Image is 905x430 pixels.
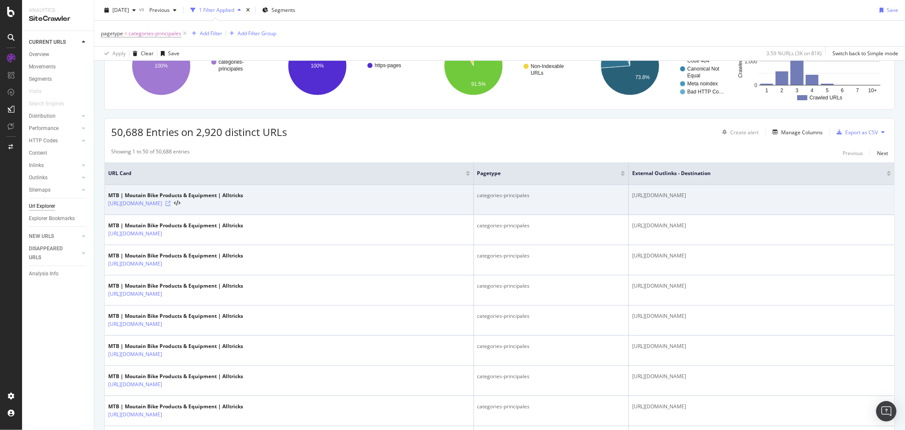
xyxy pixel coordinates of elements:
[477,373,625,380] div: categories-principales
[29,14,87,24] div: SiteCrawler
[139,6,146,13] span: vs
[29,161,44,170] div: Inlinks
[877,148,888,158] button: Next
[168,50,179,57] div: Save
[155,63,168,69] text: 100%
[843,148,863,158] button: Previous
[632,342,891,350] div: [URL][DOMAIN_NAME]
[311,63,324,69] text: 100%
[687,66,720,72] text: Canonical Not
[101,3,139,17] button: [DATE]
[29,7,87,14] div: Analytics
[845,129,878,136] div: Export as CSV
[737,45,743,78] text: Crawled URLs
[219,59,244,65] text: categories-
[477,312,625,320] div: categories-principales
[108,170,464,177] span: URL Card
[829,47,898,60] button: Switch back to Simple mode
[244,6,252,14] div: times
[111,148,190,158] div: Showing 1 to 50 of 50,688 entries
[124,30,127,37] span: =
[730,129,759,136] div: Create alert
[841,88,844,93] text: 6
[29,244,79,262] a: DISAPPEARED URLS
[108,410,162,419] a: [URL][DOMAIN_NAME]
[29,75,88,84] a: Segments
[108,320,162,328] a: [URL][DOMAIN_NAME]
[876,3,898,17] button: Save
[29,161,79,170] a: Inlinks
[687,73,700,79] text: Equal
[272,6,295,14] span: Segments
[687,81,718,87] text: Meta noindex
[29,99,64,108] div: Search Engines
[632,222,891,229] div: [URL][DOMAIN_NAME]
[843,150,863,157] div: Previous
[810,95,842,101] text: Crawled URLs
[267,29,419,103] svg: A chart.
[200,30,222,37] div: Add Filter
[29,202,88,211] a: Url Explorer
[29,232,79,241] a: NEW URLS
[719,125,759,139] button: Create alert
[29,62,88,71] a: Movements
[238,30,276,37] div: Add Filter Group
[29,75,52,84] div: Segments
[826,88,829,93] text: 5
[108,350,162,359] a: [URL][DOMAIN_NAME]
[632,252,891,260] div: [URL][DOMAIN_NAME]
[101,30,123,37] span: pagetype
[29,87,42,96] div: Visits
[29,87,50,96] a: Visits
[111,29,263,103] svg: A chart.
[108,342,243,350] div: MTB | Moutain Bike Products & Equipment | Alltricks
[29,186,50,195] div: Sitemaps
[29,99,73,108] a: Search Engines
[29,202,55,211] div: Url Explorer
[188,28,222,39] button: Add Filter
[811,88,814,93] text: 4
[108,229,162,238] a: [URL][DOMAIN_NAME]
[146,3,180,17] button: Previous
[101,47,126,60] button: Apply
[29,214,88,223] a: Explorer Bookmarks
[632,192,891,199] div: [URL][DOMAIN_NAME]
[833,125,878,139] button: Export as CSV
[157,47,179,60] button: Save
[112,50,126,57] div: Apply
[108,380,162,389] a: [URL][DOMAIN_NAME]
[29,50,88,59] a: Overview
[477,222,625,229] div: categories-principales
[108,312,243,320] div: MTB | Moutain Bike Products & Equipment | Alltricks
[580,29,732,103] svg: A chart.
[877,150,888,157] div: Next
[632,373,891,380] div: [URL][DOMAIN_NAME]
[856,88,859,93] text: 7
[111,125,287,139] span: 50,688 Entries on 2,920 distinct URLs
[635,74,650,80] text: 73.8%
[187,3,244,17] button: 1 Filter Applied
[29,38,79,47] a: CURRENT URLS
[29,232,54,241] div: NEW URLS
[29,112,79,121] a: Distribution
[199,6,234,14] div: 1 Filter Applied
[477,252,625,260] div: categories-principales
[477,403,625,410] div: categories-principales
[226,28,276,39] button: Add Filter Group
[108,373,243,380] div: MTB | Moutain Bike Products & Equipment | Alltricks
[375,62,401,68] text: https-pages
[745,59,757,65] text: 1,000
[736,29,888,103] svg: A chart.
[780,88,783,93] text: 2
[632,282,891,290] div: [URL][DOMAIN_NAME]
[687,58,709,64] text: Code 404
[165,201,171,206] a: Visit Online Page
[29,136,79,145] a: HTTP Codes
[108,199,162,208] a: [URL][DOMAIN_NAME]
[765,88,768,93] text: 1
[632,403,891,410] div: [URL][DOMAIN_NAME]
[632,170,874,177] span: External Outlinks - Destination
[259,3,299,17] button: Segments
